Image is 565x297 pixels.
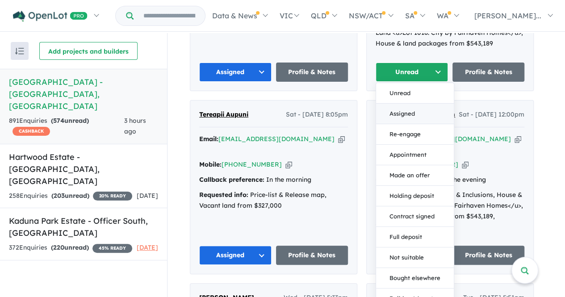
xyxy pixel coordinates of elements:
span: [DATE] [137,243,158,251]
button: Assigned [376,104,454,124]
div: Brochure & Inclusions, House & Land <u>Lot 1018: City by Fairhaven Homes</u>, House & land packag... [376,17,524,49]
h5: Hartwood Estate - [GEOGRAPHIC_DATA] , [GEOGRAPHIC_DATA] [9,151,158,187]
span: 574 [53,117,64,125]
button: Full deposit [376,227,454,247]
button: Copy [285,160,292,169]
button: Contract signed [376,206,454,227]
span: 3 hours ago [124,117,146,135]
button: Not suitable [376,247,454,268]
div: Price-list & Release map, Vacant land from $327,000 [199,190,348,211]
span: [PERSON_NAME]... [474,11,541,20]
strong: ( unread) [51,243,89,251]
button: Appointment [376,145,454,165]
span: 220 [53,243,64,251]
button: Unread [376,63,448,82]
button: Unread [376,83,454,104]
div: 372 Enquir ies [9,243,132,253]
h5: Kaduna Park Estate - Officer South , [GEOGRAPHIC_DATA] [9,215,158,239]
div: 891 Enquir ies [9,116,124,137]
button: Made an offer [376,165,454,186]
button: Copy [338,134,345,144]
strong: Requested info: [199,191,248,199]
a: [EMAIL_ADDRESS][DOMAIN_NAME] [218,135,335,143]
strong: Mobile: [199,160,222,168]
strong: ( unread) [51,117,89,125]
div: 258 Enquir ies [9,191,132,201]
a: Profile & Notes [452,63,525,82]
span: [DATE] [137,192,158,200]
span: Sat - [DATE] 12:00pm [459,109,524,120]
img: Openlot PRO Logo White [13,11,88,22]
span: CASHBACK [13,127,50,136]
button: Re-engage [376,124,454,145]
h5: [GEOGRAPHIC_DATA] - [GEOGRAPHIC_DATA] , [GEOGRAPHIC_DATA] [9,76,158,112]
a: [PHONE_NUMBER] [222,160,282,168]
button: Copy [462,160,469,169]
input: Try estate name, suburb, builder or developer [135,6,203,25]
strong: Callback preference: [199,176,264,184]
button: Add projects and builders [39,42,138,60]
a: Profile & Notes [452,246,525,265]
button: Copy [515,134,521,144]
span: 45 % READY [92,244,132,253]
button: Bought elsewhere [376,268,454,289]
span: Tereapii Aupuni [199,110,248,118]
span: Sat - [DATE] 8:05pm [286,109,348,120]
strong: ( unread) [51,192,89,200]
a: Tereapii Aupuni [199,109,248,120]
button: Holding deposit [376,186,454,206]
span: 203 [54,192,65,200]
strong: Email: [199,135,218,143]
button: Assigned [199,63,272,82]
a: Profile & Notes [276,246,348,265]
button: Assigned [199,246,272,265]
div: In the morning [199,175,348,185]
a: Profile & Notes [276,63,348,82]
span: 20 % READY [93,192,132,201]
img: sort.svg [15,48,24,54]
